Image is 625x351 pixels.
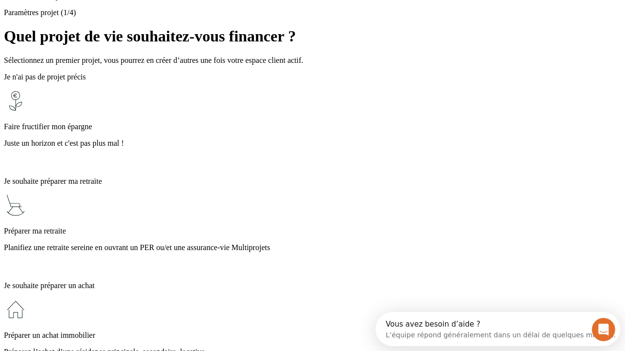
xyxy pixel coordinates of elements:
[4,243,621,252] p: Planifiez une retraite sereine en ouvrant un PER ou/et une assurance-vie Multiprojets
[10,16,240,26] div: L’équipe répond généralement dans un délai de quelques minutes.
[4,4,269,31] div: Ouvrir le Messenger Intercom
[4,139,621,148] p: Juste un horizon et c'est pas plus mal !
[375,312,620,346] iframe: Intercom live chat discovery launcher
[592,318,615,341] iframe: Intercom live chat
[4,177,621,186] p: Je souhaite préparer ma retraite
[4,122,621,131] p: Faire fructifier mon épargne
[4,73,621,81] p: Je n'ai pas de projet précis
[4,56,303,64] span: Sélectionnez un premier projet, vous pourrez en créer d’autres une fois votre espace client actif.
[10,8,240,16] div: Vous avez besoin d’aide ?
[4,281,621,290] p: Je souhaite préparer un achat
[4,27,621,45] h1: Quel projet de vie souhaitez-vous financer ?
[4,8,621,17] p: Paramètres projet (1/4)
[4,227,621,235] p: Préparer ma retraite
[4,331,621,340] p: Préparer un achat immobilier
